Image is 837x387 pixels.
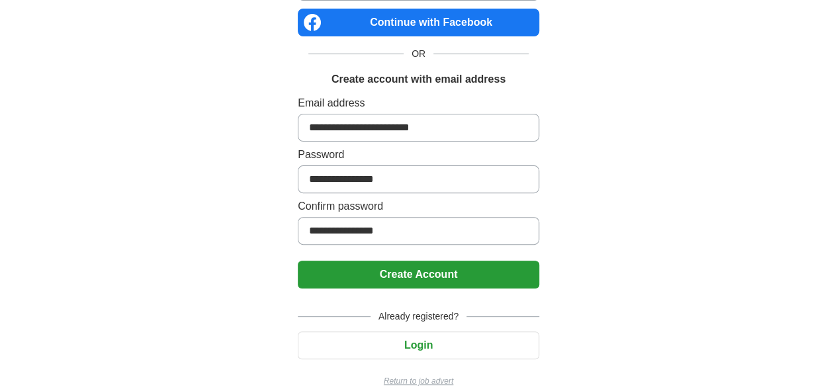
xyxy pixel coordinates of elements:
label: Password [298,147,539,163]
span: OR [404,47,433,61]
label: Confirm password [298,198,539,214]
label: Email address [298,95,539,111]
a: Login [298,339,539,351]
a: Return to job advert [298,375,539,387]
button: Create Account [298,261,539,288]
h1: Create account with email address [331,71,506,87]
span: Already registered? [371,310,466,323]
button: Login [298,331,539,359]
a: Continue with Facebook [298,9,539,36]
